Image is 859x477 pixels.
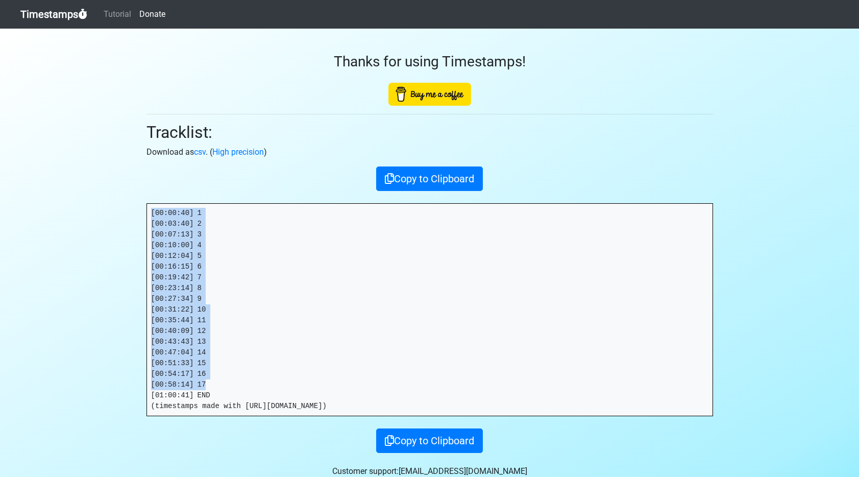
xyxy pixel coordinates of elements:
[100,4,135,25] a: Tutorial
[146,53,713,70] h3: Thanks for using Timestamps!
[212,147,264,157] a: High precision
[194,147,206,157] a: csv
[146,146,713,158] p: Download as . ( )
[135,4,169,25] a: Donate
[146,123,713,142] h2: Tracklist:
[376,166,483,191] button: Copy to Clipboard
[376,428,483,453] button: Copy to Clipboard
[388,83,471,106] img: Buy Me A Coffee
[147,204,713,416] pre: [00:00:40] 1 [00:03:40] 2 [00:07:13] 3 [00:10:00] 4 [00:12:04] 5 [00:16:15] 6 [00:19:42] 7 [00:23...
[20,4,87,25] a: Timestamps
